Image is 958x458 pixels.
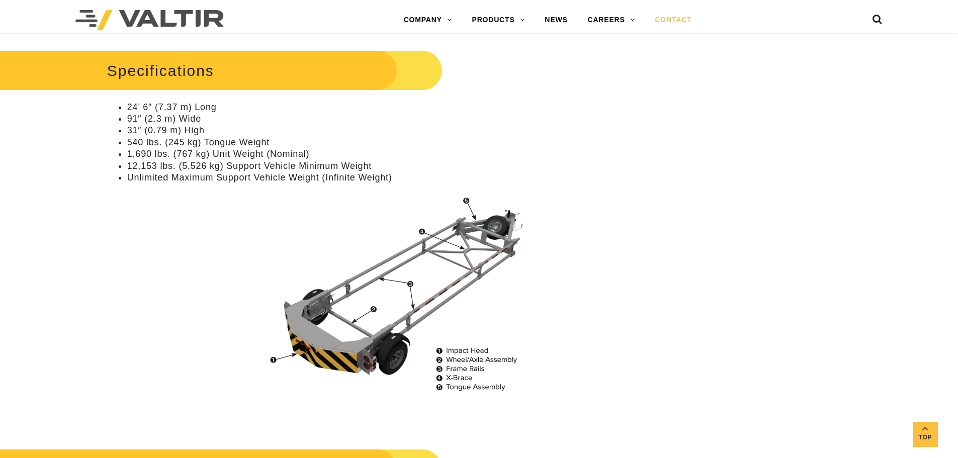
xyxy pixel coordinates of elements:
[578,10,645,30] a: CAREERS
[127,137,612,148] li: 540 lbs. (245 kg) Tongue Weight
[127,102,612,113] li: 24’ 6″ (7.37 m) Long
[75,10,224,30] img: Valtir
[394,10,462,30] a: COMPANY
[127,160,612,172] li: 12,153 lbs. (5,526 kg) Support Vehicle Minimum Weight
[127,113,612,125] li: 91″ (2.3 m) Wide
[645,10,702,30] a: CONTACT
[127,125,612,136] li: 31″ (0.79 m) High
[127,148,612,160] li: 1,690 lbs. (767 kg) Unit Weight (Nominal)
[462,10,535,30] a: PRODUCTS
[535,10,577,30] a: NEWS
[127,172,612,184] li: Unlimited Maximum Support Vehicle Weight (Infinite Weight)
[913,422,938,447] a: Top
[913,432,938,443] span: Top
